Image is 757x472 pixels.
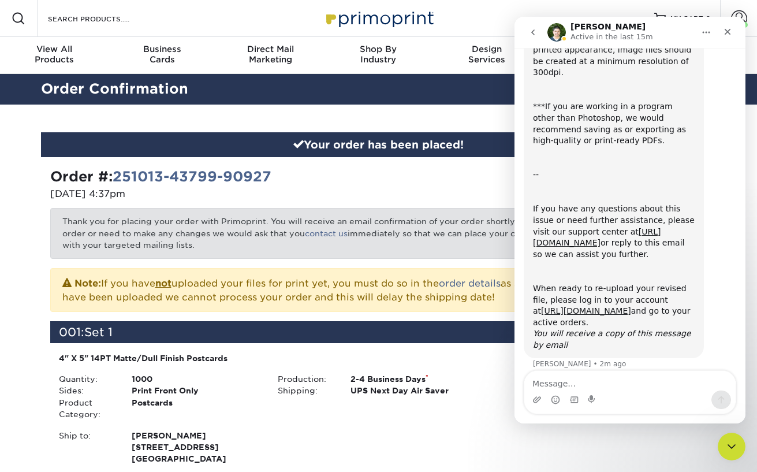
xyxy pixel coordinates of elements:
[706,14,711,23] span: 0
[217,44,325,65] div: Marketing
[32,79,725,100] h2: Order Confirmation
[62,276,695,304] p: If you have uploaded your files for print yet, you must do so in the as soon as possible. Until y...
[432,44,540,65] div: Services
[325,44,432,65] div: Industry
[132,430,260,464] strong: [GEOGRAPHIC_DATA]
[84,325,113,339] span: Set 1
[217,44,325,54] span: Direct Mail
[55,378,64,388] button: Gif picker
[18,344,111,351] div: [PERSON_NAME] • 2m ago
[10,354,221,374] textarea: Message…
[108,44,216,54] span: Business
[18,312,177,333] i: You will receive a copy of this message by email
[305,229,348,238] a: contact us
[432,44,540,54] span: Design
[488,352,698,388] div: Product: $129.00 Turnaround: $0.00 Shipping: $15.58
[50,397,123,421] div: Product Category:
[50,208,707,258] p: Thank you for placing your order with Primoprint. You will receive an email confirmation of your ...
[718,433,745,460] iframe: Intercom live chat
[50,385,123,396] div: Sides:
[50,430,123,465] div: Ship to:
[59,352,480,364] div: 4" X 5" 14PT Matte/Dull Finish Postcards
[108,44,216,65] div: Cards
[41,132,717,158] div: Your order has been placed!
[36,378,46,388] button: Emoji picker
[132,441,260,453] span: [STREET_ADDRESS]
[50,168,271,185] strong: Order #:
[108,37,216,74] a: BusinessCards
[155,278,171,289] b: not
[670,14,703,24] span: MY CART
[18,153,180,164] div: --
[321,6,437,31] img: Primoprint
[50,187,370,201] p: [DATE] 4:37pm
[432,37,540,74] a: DesignServices
[217,37,325,74] a: Direct MailMarketing
[47,12,159,25] input: SEARCH PRODUCTS.....
[27,289,117,299] a: [URL][DOMAIN_NAME]
[18,84,180,129] div: ***If you are working in a program other than Photoshop, we would recommend saving as or exportin...
[18,266,180,335] div: When ready to re-upload your revised file, please log in to your account at and go to your active...
[132,430,260,441] span: [PERSON_NAME]
[325,37,432,74] a: Shop ByIndustry
[123,373,269,385] div: 1000
[197,374,217,392] button: Send a message…
[73,378,83,388] button: Start recording
[514,17,745,423] iframe: Intercom live chat
[50,373,123,385] div: Quantity:
[74,278,101,289] strong: Note:
[123,397,269,421] div: Postcards
[342,385,488,396] div: UPS Next Day Air Saver
[269,373,342,385] div: Production:
[342,373,488,385] div: 2-4 Business Days
[123,385,269,396] div: Print Front Only
[18,187,180,243] div: If you have any questions about this issue or need further assistance, please visit our support c...
[439,278,501,289] a: order details
[113,168,271,185] a: 251013-43799-90927
[269,385,342,396] div: Shipping:
[18,378,27,388] button: Upload attachment
[50,321,598,343] div: 001:
[325,44,432,54] span: Shop By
